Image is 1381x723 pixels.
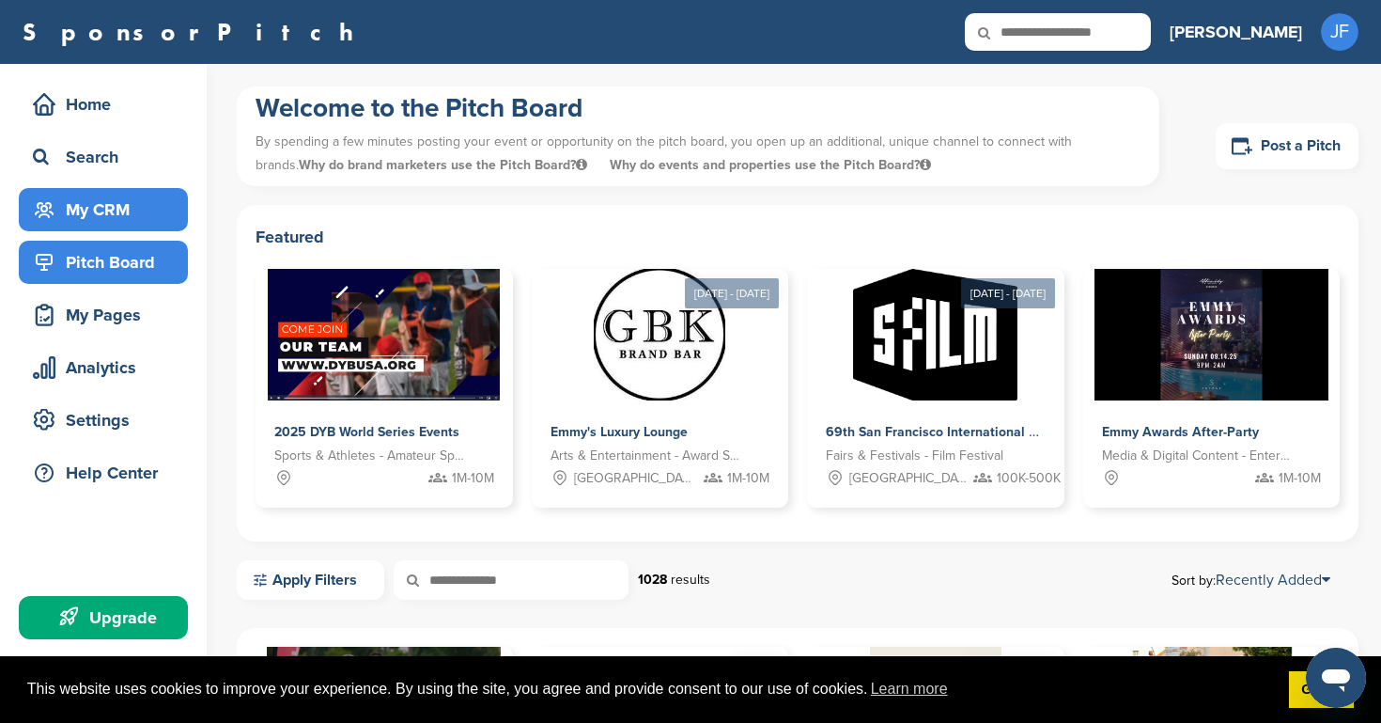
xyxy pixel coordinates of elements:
div: My CRM [28,193,188,227]
img: Sponsorpitch & [1094,269,1328,401]
h1: Welcome to the Pitch Board [256,91,1140,125]
span: Fairs & Festivals - Film Festival [826,446,1003,466]
span: JF [1321,13,1358,51]
a: Sponsorpitch & 2025 DYB World Series Events Sports & Athletes - Amateur Sports Leagues 1M-10M [256,269,513,508]
span: Media & Digital Content - Entertainment [1102,446,1294,466]
a: Apply Filters [237,560,384,600]
h3: [PERSON_NAME] [1170,19,1302,45]
div: Upgrade [28,601,188,635]
a: Pitch Board [19,241,188,284]
a: Help Center [19,451,188,495]
a: [PERSON_NAME] [1170,11,1302,53]
a: Upgrade [19,596,188,639]
div: Settings [28,403,188,437]
span: Sports & Athletes - Amateur Sports Leagues [274,446,466,466]
span: This website uses cookies to improve your experience. By using the site, you agree and provide co... [27,675,1274,703]
a: Search [19,135,188,179]
span: 100K-500K [997,468,1061,489]
span: Emmy's Luxury Lounge [551,424,688,440]
span: [GEOGRAPHIC_DATA], [GEOGRAPHIC_DATA] [849,468,969,489]
a: SponsorPitch [23,20,365,44]
a: [DATE] - [DATE] Sponsorpitch & Emmy's Luxury Lounge Arts & Entertainment - Award Show [GEOGRAPHIC... [532,239,789,508]
span: 1M-10M [1279,468,1321,489]
a: [DATE] - [DATE] Sponsorpitch & 69th San Francisco International Film Festival Fairs & Festivals -... [807,239,1064,508]
a: Analytics [19,346,188,389]
a: Recently Added [1216,571,1330,589]
img: Sponsorpitch & [594,269,725,401]
a: Post a Pitch [1216,123,1358,169]
div: Pitch Board [28,245,188,279]
h2: Featured [256,224,1340,250]
div: Help Center [28,456,188,490]
span: 1M-10M [452,468,494,489]
iframe: Button to launch messaging window [1306,648,1366,708]
div: [DATE] - [DATE] [961,278,1055,308]
span: [GEOGRAPHIC_DATA], [GEOGRAPHIC_DATA] [574,468,693,489]
img: Sponsorpitch & [268,269,500,401]
img: Sponsorpitch & [853,269,1017,401]
span: Why do brand marketers use the Pitch Board? [299,157,591,173]
strong: 1028 [638,572,667,588]
span: Emmy Awards After-Party [1102,424,1259,440]
a: Settings [19,399,188,442]
span: Arts & Entertainment - Award Show [551,446,742,466]
a: learn more about cookies [868,675,951,703]
span: 1M-10M [727,468,769,489]
a: My Pages [19,293,188,337]
div: Search [28,140,188,174]
div: Home [28,87,188,121]
span: Why do events and properties use the Pitch Board? [610,157,931,173]
span: results [671,572,710,588]
p: By spending a few minutes posting your event or opportunity on the pitch board, you open up an ad... [256,125,1140,181]
span: 2025 DYB World Series Events [274,424,459,440]
div: [DATE] - [DATE] [685,278,779,308]
a: My CRM [19,188,188,231]
a: Home [19,83,188,126]
a: Sponsorpitch & Emmy Awards After-Party Media & Digital Content - Entertainment 1M-10M [1083,269,1341,508]
div: My Pages [28,298,188,332]
span: Sort by: [1172,573,1330,588]
div: Analytics [28,351,188,385]
span: 69th San Francisco International Film Festival [826,424,1107,440]
a: dismiss cookie message [1289,671,1354,709]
